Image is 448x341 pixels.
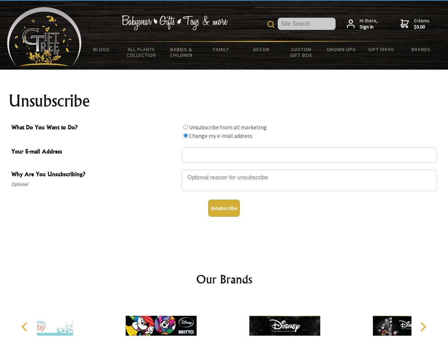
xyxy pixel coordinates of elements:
[182,170,437,191] textarea: Why Are You Unsubscribing?
[241,42,281,57] a: Decor
[122,42,162,63] a: All Plants Collection
[321,42,361,57] a: Grown Ups
[18,319,33,335] button: Previous
[281,42,321,63] a: Custom Gift Box
[161,42,201,63] a: Babies & Children
[360,24,378,30] strong: Sign in
[189,124,267,131] label: Unsubscribe from all marketing
[82,42,122,57] a: BLOGS
[11,170,178,180] span: Why Are You Unsubscribing?
[414,17,430,30] span: 0 items
[7,7,82,66] img: Babyware - Gifts - Toys and more...
[400,18,430,30] a: 0 items$0.00
[278,18,336,30] input: Site Search
[11,147,178,157] span: Your E-mail Address
[183,125,188,129] input: What Do You Want to Do?
[401,42,441,57] a: Brands
[360,18,378,30] span: Hi there,
[415,319,431,335] button: Next
[189,132,253,139] label: Change my e-mail address
[9,92,440,109] h1: Unsubscribe
[182,147,437,163] input: Your E-mail Address
[14,271,434,288] h2: Our Brands
[121,15,228,30] img: Babywear - Gifts - Toys & more
[414,24,430,30] strong: $0.00
[361,42,401,57] a: Gift Ideas
[347,18,378,30] a: Hi there,Sign in
[267,21,275,28] img: product search
[208,200,240,217] button: Unsubscribe
[201,42,242,57] a: Family
[11,123,178,133] span: What Do You Want to Do?
[183,133,188,138] input: What Do You Want to Do?
[11,180,178,189] span: Optional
